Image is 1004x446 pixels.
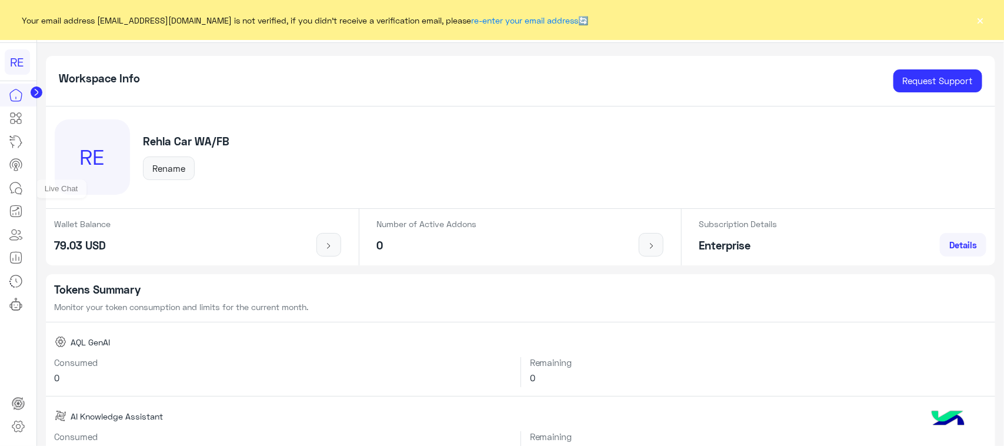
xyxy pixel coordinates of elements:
[55,218,111,230] p: Wallet Balance
[55,336,66,348] img: AQL GenAI
[699,239,778,252] h5: Enterprise
[530,357,986,368] h6: Remaining
[143,135,229,148] h5: Rehla Car WA/FB
[893,69,982,93] a: Request Support
[644,241,659,251] img: icon
[322,241,336,251] img: icon
[377,239,477,252] h5: 0
[975,14,986,26] button: ×
[71,336,110,348] span: AQL GenAI
[472,15,579,25] a: re-enter your email address
[55,119,130,195] div: RE
[55,239,111,252] h5: 79.03 USD
[55,283,987,297] h5: Tokens Summary
[143,157,195,180] button: Rename
[55,357,512,368] h6: Consumed
[55,372,512,383] h6: 0
[940,233,986,257] a: Details
[59,72,140,85] h5: Workspace Info
[36,179,87,198] div: Live Chat
[55,410,66,422] img: AI Knowledge Assistant
[928,399,969,440] img: hulul-logo.png
[530,372,986,383] h6: 0
[377,218,477,230] p: Number of Active Addons
[5,49,30,75] div: RE
[949,239,977,250] span: Details
[71,410,163,422] span: AI Knowledge Assistant
[699,218,778,230] p: Subscription Details
[55,301,987,313] p: Monitor your token consumption and limits for the current month.
[55,431,512,442] h6: Consumed
[530,431,986,442] h6: Remaining
[22,14,589,26] span: Your email address [EMAIL_ADDRESS][DOMAIN_NAME] is not verified, if you didn't receive a verifica...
